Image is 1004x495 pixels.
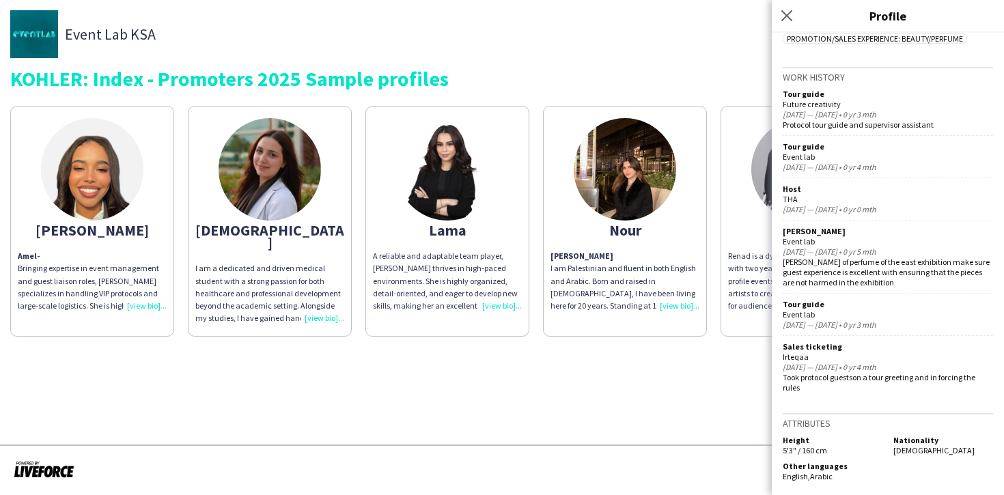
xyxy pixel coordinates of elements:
[783,99,993,109] div: Future creativity
[37,251,40,261] span: -
[728,224,877,236] div: Renad
[41,118,143,221] img: thumb-681220cc550b1.jpeg
[396,118,499,221] img: thumb-67f452eed82c9.jpeg
[783,341,993,352] div: Sales ticketing
[18,250,167,312] p: Bringing expertise in event management and guest liaison roles, [PERSON_NAME] specializes in hand...
[373,224,522,236] div: Lama
[783,236,993,246] div: Event lab
[783,309,993,320] div: Event lab
[783,204,993,214] div: [DATE] — [DATE] • 0 yr 0 mth
[783,119,993,130] div: Protocol tour guide and supervisor assistant
[18,251,40,261] b: Amel
[550,224,699,236] div: Nour
[14,459,74,479] img: Powered by Liveforce
[783,71,993,83] h3: Work history
[195,262,344,324] div: I am a dedicated and driven medical student with a strong passion for both healthcare and profess...
[751,118,854,221] img: thumb-6755ce98b1be2.jpeg
[783,471,810,481] span: English ,
[728,250,877,312] div: Renad is a dynamic events professional with two years at Red Bull, managing high-profile events a...
[783,461,882,471] h5: Other languages
[783,299,993,309] div: Tour guide
[219,118,321,221] img: thumb-6818eb475a471.jpeg
[783,352,993,362] div: Irteqaa
[195,224,344,249] div: [DEMOGRAPHIC_DATA]
[783,184,993,194] div: Host
[550,251,613,261] b: [PERSON_NAME]
[783,417,993,429] h3: Attributes
[893,435,993,445] h5: Nationality
[783,246,993,257] div: [DATE] — [DATE] • 0 yr 5 mth
[783,445,827,455] span: 5'3" / 160 cm
[783,226,993,236] div: [PERSON_NAME]
[783,109,993,119] div: [DATE] — [DATE] • 0 yr 3 mth
[10,10,58,58] img: thumb-a7f27225-b7c6-458e-a4fb-b218dfe57e73.jpg
[772,7,1004,25] h3: Profile
[783,362,993,372] div: [DATE] — [DATE] • 0 yr 4 mth
[550,250,699,312] p: I am Palestinian and fluent in both English and Arabic. Born and raised in [DEMOGRAPHIC_DATA], I ...
[10,68,994,89] div: KOHLER: Index - Promoters 2025 Sample profiles
[783,257,993,287] div: [PERSON_NAME] of perfume of the east exhibition make sure guest experience is excellent with ensu...
[783,372,993,393] div: Took protocol guestson a tour greeting and in forcing the rules
[783,435,882,445] h5: Height
[65,28,156,40] span: Event Lab KSA
[783,89,993,99] div: Tour guide
[783,152,993,162] div: Event lab
[783,162,993,172] div: [DATE] — [DATE] • 0 yr 4 mth
[783,320,993,330] div: [DATE] — [DATE] • 0 yr 3 mth
[574,118,676,221] img: thumb-679938f59e16b.jpeg
[783,141,993,152] div: Tour guide
[18,224,167,236] div: [PERSON_NAME]
[810,471,833,481] span: Arabic
[893,445,975,455] span: [DEMOGRAPHIC_DATA]
[373,250,522,312] div: A reliable and adaptable team player, [PERSON_NAME] thrives in high-paced environments. She is hi...
[783,33,967,44] span: Promotion/Sales Experience: Beauty/Perfume
[783,194,993,204] div: THA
